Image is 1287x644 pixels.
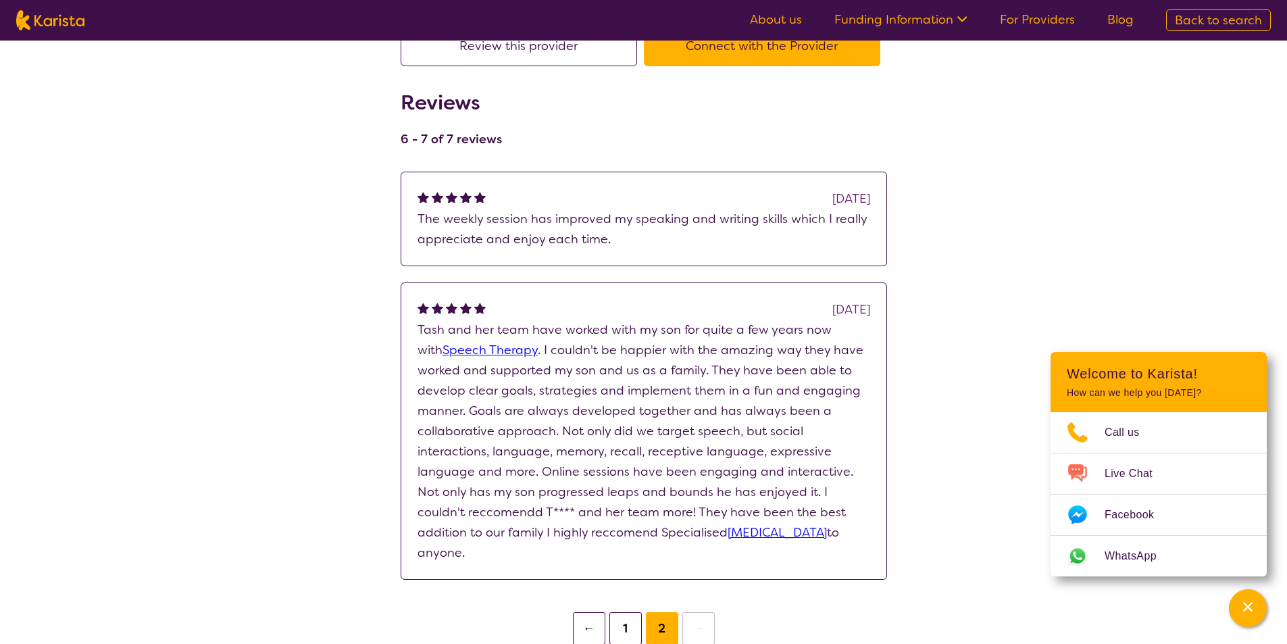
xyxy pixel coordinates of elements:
[1105,505,1170,525] span: Facebook
[401,131,502,147] h4: 6 - 7 of 7 reviews
[1166,9,1271,31] a: Back to search
[1051,536,1267,576] a: Web link opens in a new tab.
[644,26,880,66] button: Connect with the Provider
[1067,387,1251,399] p: How can we help you [DATE]?
[418,302,429,314] img: fullstar
[401,38,644,54] a: Review this provider
[432,302,443,314] img: fullstar
[418,209,870,249] p: The weekly session has improved my speaking and writing skills which I really appreciate and enjo...
[432,191,443,203] img: fullstar
[16,10,84,30] img: Karista logo
[1105,546,1173,566] span: WhatsApp
[750,11,802,28] a: About us
[1175,12,1262,28] span: Back to search
[832,299,870,320] div: [DATE]
[1051,352,1267,576] div: Channel Menu
[1051,412,1267,576] ul: Choose channel
[728,524,827,541] a: [MEDICAL_DATA]
[644,38,887,54] a: Connect with the Provider
[1107,11,1134,28] a: Blog
[832,189,870,209] div: [DATE]
[834,11,967,28] a: Funding Information
[446,191,457,203] img: fullstar
[401,26,637,66] button: Review this provider
[418,191,429,203] img: fullstar
[446,302,457,314] img: fullstar
[474,302,486,314] img: fullstar
[443,342,538,358] a: Speech Therapy
[1105,464,1169,484] span: Live Chat
[474,191,486,203] img: fullstar
[1105,422,1156,443] span: Call us
[1067,366,1251,382] h2: Welcome to Karista!
[1000,11,1075,28] a: For Providers
[418,320,870,563] p: Tash and her team have worked with my son for quite a few years now with . I couldn't be happier ...
[460,302,472,314] img: fullstar
[401,91,502,115] h2: Reviews
[460,191,472,203] img: fullstar
[1229,589,1267,627] button: Channel Menu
